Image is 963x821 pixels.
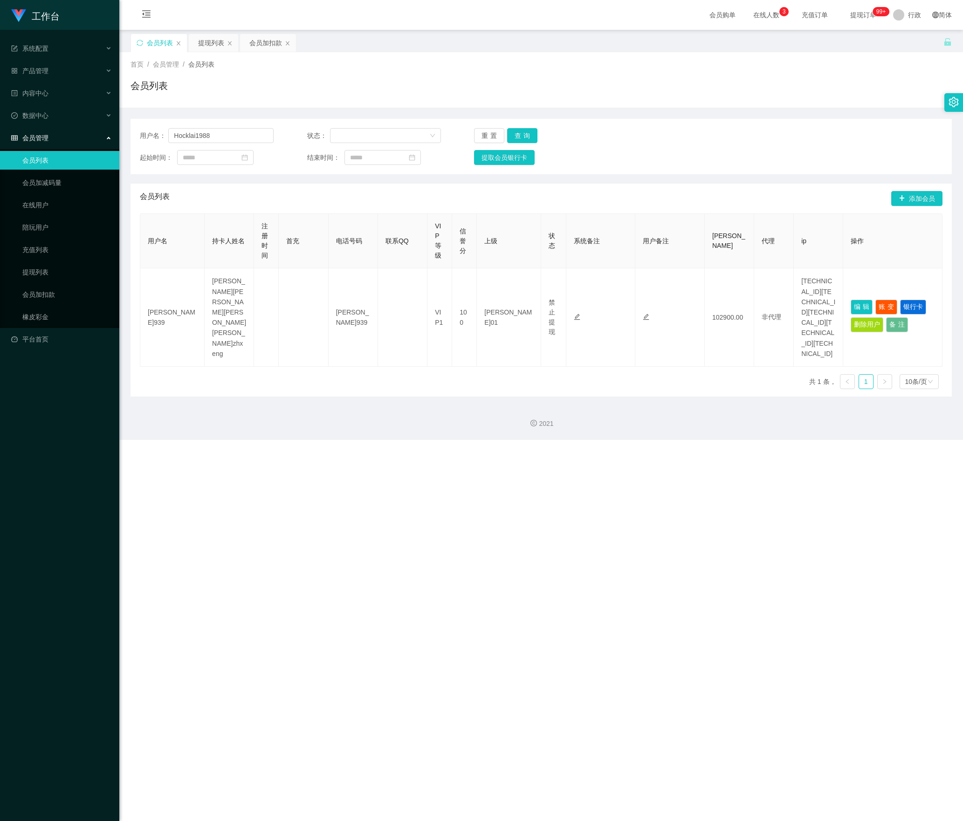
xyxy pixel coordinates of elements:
[801,339,833,357] font: [TECHNICAL_ID]
[779,7,789,16] sup: 3
[22,89,48,97] font: 内容中心
[22,308,112,326] a: 橡皮彩金
[261,222,268,259] font: 注册时间
[802,11,828,19] font: 充值订单
[845,379,850,384] i: 图标： 左
[801,287,835,315] font: [TECHNICAL_ID]
[943,38,952,46] i: 图标： 解锁
[474,128,504,143] button: 重置
[176,41,181,46] i: 图标： 关闭
[549,232,555,249] font: 状态
[712,232,745,249] font: [PERSON_NAME]
[859,374,874,389] li: 1
[22,151,112,170] a: 会员列表
[131,61,144,68] font: 首页
[131,81,168,91] font: 会员列表
[22,112,48,119] font: 数据中心
[212,237,245,245] font: 持卡人姓名
[131,0,162,30] i: 图标: 菜单折叠
[22,263,112,281] a: 提现列表
[801,308,834,326] font: [TECHNICAL_ID]
[153,61,179,68] font: 会员管理
[886,317,908,332] button: 备注
[227,41,233,46] i: 图标： 关闭
[712,314,743,321] font: 102900.00
[140,154,172,161] font: 起始时间：
[137,40,143,46] i: 图标：同步
[643,237,669,245] font: 用户备注
[148,308,195,326] font: [PERSON_NAME]939
[762,237,775,245] font: 代理
[11,135,18,141] i: 图标： 表格
[530,420,537,426] i: 图标：版权
[198,39,224,47] font: 提现列表
[507,128,537,143] button: 查询
[908,11,921,19] font: 行政
[939,11,952,19] font: 简体
[801,237,806,245] font: ip
[385,237,409,245] font: 联系QQ
[762,313,781,321] font: 非代理
[574,314,580,320] i: 图标：编辑
[850,11,876,19] font: 提现订单
[147,61,149,68] font: /
[212,277,245,295] font: [PERSON_NAME]
[430,133,435,139] i: 图标： 下
[183,61,185,68] font: /
[22,173,112,192] a: 会员加减码量
[873,7,889,16] sup: 1053
[877,374,892,389] li: 下一页
[460,308,467,326] font: 100
[932,12,939,18] i: 图标: 全球
[11,11,60,19] a: 工作台
[474,150,535,165] button: 提取会员银行卡
[709,11,736,19] font: 会员购单
[188,61,214,68] font: 会员列表
[32,11,60,21] font: 工作台
[484,308,532,326] font: [PERSON_NAME]01
[539,420,553,427] font: 2021
[212,329,245,347] font: [PERSON_NAME]
[11,90,18,96] i: 图标：个人资料
[148,237,167,245] font: 用户名
[212,308,246,326] font: [PERSON_NAME]
[875,300,897,315] button: 账变
[809,378,836,385] font: 共 1 条，
[905,378,927,385] font: 10条/页
[11,112,18,119] i: 图标: 检查-圆圈-o
[928,379,933,385] i: 图标： 下
[22,67,48,75] font: 产品管理
[11,68,18,74] i: 图标: appstore-o
[864,378,868,385] font: 1
[212,287,244,315] font: [PERSON_NAME]
[900,300,926,315] button: 银行卡
[22,196,112,214] a: 在线用户
[168,128,274,143] input: 请输入用户名
[840,374,855,389] li: 上一页
[801,277,832,295] font: [TECHNICAL_ID]
[249,39,282,47] font: 会员加扣款
[435,222,441,259] font: VIP等级
[22,218,112,237] a: 陪玩用户
[905,375,927,389] div: 10条/页
[241,154,248,161] i: 图标：日历
[409,154,415,161] i: 图标：日历
[140,192,170,200] font: 会员列表
[307,154,340,161] font: 结束时间：
[147,39,173,47] font: 会员列表
[11,330,112,349] a: 图标：仪表板平台首页
[891,191,942,206] button: 图标: 加号添加会员
[307,132,327,139] font: 状态：
[286,237,299,245] font: 首充
[882,379,887,384] i: 图标： 右
[801,319,834,347] font: [TECHNICAL_ID]
[11,9,26,22] img: logo.9652507e.png
[643,314,649,320] i: 图标：编辑
[212,339,243,357] font: zhxeng
[22,45,48,52] font: 系统配置
[549,299,555,335] font: 禁止提现
[851,317,883,332] button: 删除用户
[851,300,873,315] button: 编辑
[22,285,112,304] a: 会员加扣款
[484,237,497,245] font: 上级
